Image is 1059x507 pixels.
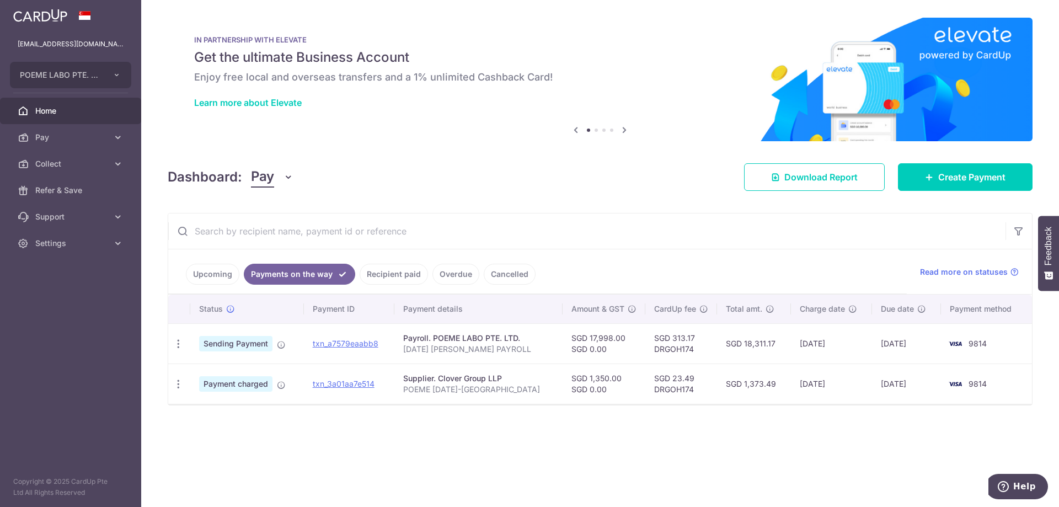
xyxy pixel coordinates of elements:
span: Amount & GST [571,303,624,314]
input: Search by recipient name, payment id or reference [168,214,1005,249]
td: [DATE] [872,364,940,404]
span: Collect [35,158,108,169]
span: Pay [251,167,274,188]
span: Due date [881,303,914,314]
a: Overdue [432,264,479,285]
span: Read more on statuses [920,266,1008,277]
th: Payment details [394,295,563,323]
span: Create Payment [938,170,1005,184]
button: Feedback - Show survey [1038,216,1059,291]
a: Payments on the way [244,264,355,285]
td: [DATE] [791,364,873,404]
span: Sending Payment [199,336,272,351]
td: [DATE] [872,323,940,364]
button: POEME LABO PTE. LTD. [10,62,131,88]
p: [EMAIL_ADDRESS][DOMAIN_NAME] [18,39,124,50]
a: Create Payment [898,163,1033,191]
a: txn_3a01aa7e514 [313,379,375,388]
iframe: Opens a widget where you can find more information [988,474,1048,501]
span: Home [35,105,108,116]
img: Bank Card [944,337,966,350]
span: Feedback [1044,227,1053,265]
span: Settings [35,238,108,249]
a: txn_a7579eaabb8 [313,339,378,348]
img: Bank Card [944,377,966,391]
td: [DATE] [791,323,873,364]
td: SGD 313.17 DRGOH174 [645,323,717,364]
span: Total amt. [726,303,762,314]
span: Payment charged [199,376,272,392]
h4: Dashboard: [168,167,242,187]
div: Payroll. POEME LABO PTE. LTD. [403,333,554,344]
a: Read more on statuses [920,266,1019,277]
a: Upcoming [186,264,239,285]
h6: Enjoy free local and overseas transfers and a 1% unlimited Cashback Card! [194,71,1006,84]
th: Payment ID [304,295,394,323]
span: Refer & Save [35,185,108,196]
h5: Get the ultimate Business Account [194,49,1006,66]
img: CardUp [13,9,67,22]
a: Cancelled [484,264,536,285]
span: 9814 [969,339,987,348]
p: POEME [DATE]-[GEOGRAPHIC_DATA] [403,384,554,395]
img: Renovation banner [168,18,1033,141]
button: Pay [251,167,293,188]
span: POEME LABO PTE. LTD. [20,70,101,81]
span: CardUp fee [654,303,696,314]
td: SGD 1,350.00 SGD 0.00 [563,364,645,404]
span: Download Report [784,170,858,184]
span: Support [35,211,108,222]
td: SGD 17,998.00 SGD 0.00 [563,323,645,364]
span: Charge date [800,303,845,314]
a: Download Report [744,163,885,191]
th: Payment method [941,295,1032,323]
div: Supplier. Clover Group LLP [403,373,554,384]
td: SGD 18,311.17 [717,323,791,364]
a: Learn more about Elevate [194,97,302,108]
a: Recipient paid [360,264,428,285]
span: 9814 [969,379,987,388]
span: Status [199,303,223,314]
td: SGD 1,373.49 [717,364,791,404]
p: IN PARTNERSHIP WITH ELEVATE [194,35,1006,44]
span: Pay [35,132,108,143]
td: SGD 23.49 DRGOH174 [645,364,717,404]
p: [DATE] [PERSON_NAME] PAYROLL [403,344,554,355]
